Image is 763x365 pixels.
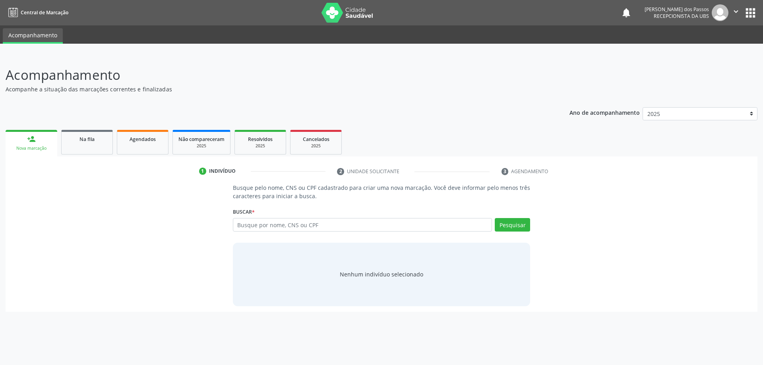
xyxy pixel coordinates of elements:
span: Cancelados [303,136,329,143]
div: Nova marcação [11,145,52,151]
button: notifications [621,7,632,18]
span: Recepcionista da UBS [654,13,709,19]
div: 2025 [240,143,280,149]
img: img [712,4,728,21]
div: 2025 [296,143,336,149]
button: Pesquisar [495,218,530,232]
p: Ano de acompanhamento [569,107,640,117]
span: Não compareceram [178,136,225,143]
div: 1 [199,168,206,175]
span: Resolvidos [248,136,273,143]
div: [PERSON_NAME] dos Passos [645,6,709,13]
div: Indivíduo [209,168,236,175]
input: Busque por nome, CNS ou CPF [233,218,492,232]
a: Central de Marcação [6,6,68,19]
label: Buscar [233,206,255,218]
p: Acompanhamento [6,65,532,85]
div: Nenhum indivíduo selecionado [340,270,423,278]
span: Na fila [79,136,95,143]
div: person_add [27,135,36,143]
i:  [732,7,740,16]
button:  [728,4,744,21]
p: Busque pelo nome, CNS ou CPF cadastrado para criar uma nova marcação. Você deve informar pelo men... [233,183,531,200]
span: Central de Marcação [21,9,68,16]
div: 2025 [178,143,225,149]
a: Acompanhamento [3,28,63,44]
button: apps [744,6,757,20]
p: Acompanhe a situação das marcações correntes e finalizadas [6,85,532,93]
span: Agendados [130,136,156,143]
